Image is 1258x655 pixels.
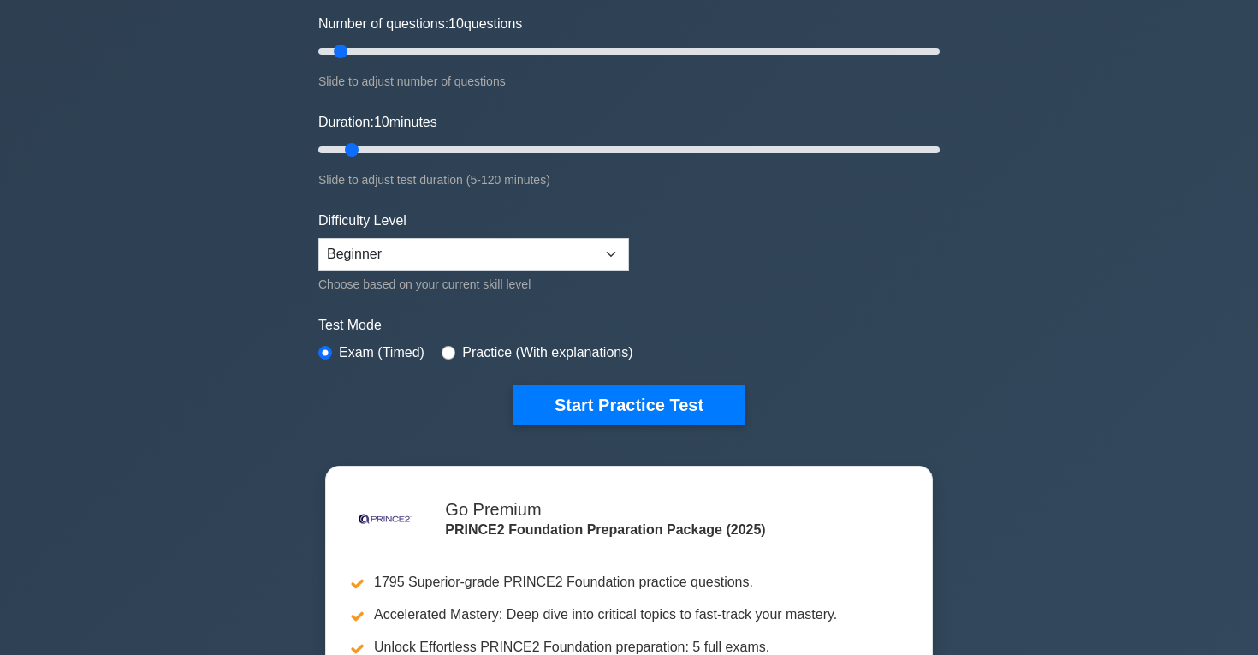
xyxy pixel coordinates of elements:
label: Practice (With explanations) [462,342,632,363]
label: Difficulty Level [318,211,406,231]
span: 10 [448,16,464,31]
div: Slide to adjust number of questions [318,71,940,92]
button: Start Practice Test [513,385,745,425]
div: Slide to adjust test duration (5-120 minutes) [318,170,940,190]
label: Test Mode [318,315,940,336]
label: Duration: minutes [318,112,437,133]
span: 10 [374,115,389,129]
label: Exam (Timed) [339,342,424,363]
div: Choose based on your current skill level [318,274,629,295]
label: Number of questions: questions [318,14,522,34]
